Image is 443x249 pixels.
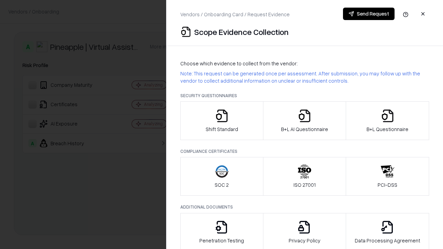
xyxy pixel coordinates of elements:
p: ISO 27001 [293,181,316,188]
button: B+L AI Questionnaire [263,101,346,140]
p: Scope Evidence Collection [194,26,289,37]
p: Security Questionnaires [180,93,429,99]
p: PCI-DSS [378,181,397,188]
button: B+L Questionnaire [346,101,429,140]
p: B+L Questionnaire [367,126,408,133]
button: ISO 27001 [263,157,346,196]
button: Shift Standard [180,101,263,140]
button: SOC 2 [180,157,263,196]
p: Note: This request can be generated once per assessment. After submission, you may follow up with... [180,70,429,84]
p: Data Processing Agreement [355,237,420,244]
p: Privacy Policy [289,237,320,244]
p: SOC 2 [215,181,229,188]
p: Vendors / Onboarding Card / Request Evidence [180,11,290,18]
p: Shift Standard [206,126,238,133]
button: Send Request [343,8,395,20]
p: Choose which evidence to collect from the vendor: [180,60,429,67]
p: Additional Documents [180,204,429,210]
button: PCI-DSS [346,157,429,196]
p: Compliance Certificates [180,148,429,154]
p: B+L AI Questionnaire [281,126,328,133]
p: Penetration Testing [199,237,244,244]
